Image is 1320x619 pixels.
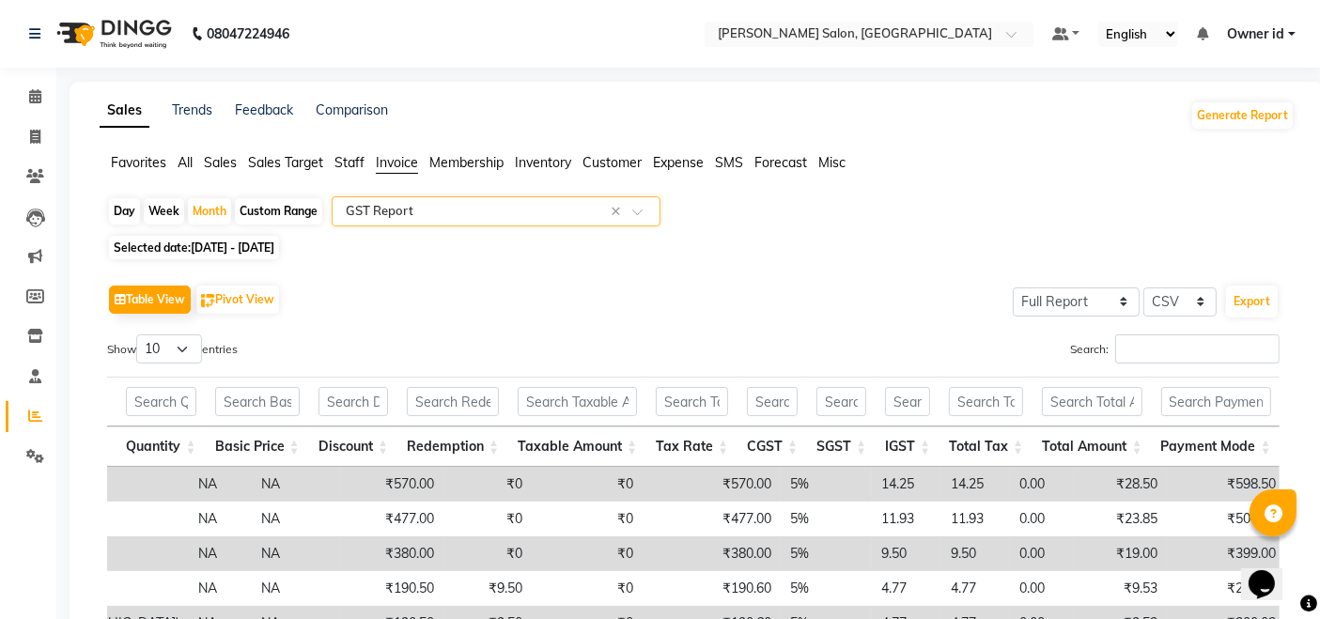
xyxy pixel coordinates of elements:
[781,502,872,536] td: 5%
[189,467,252,502] td: NA
[172,101,212,118] a: Trends
[334,154,365,171] span: Staff
[196,286,279,314] button: Pivot View
[1010,536,1074,571] td: 0.00
[515,154,571,171] span: Inventory
[781,536,872,571] td: 5%
[252,536,340,571] td: NA
[429,154,504,171] span: Membership
[532,571,643,606] td: ₹0
[340,571,443,606] td: ₹190.50
[1070,334,1280,364] label: Search:
[100,94,149,128] a: Sales
[781,467,872,502] td: 5%
[532,536,643,571] td: ₹0
[872,502,941,536] td: 11.93
[508,426,646,467] th: Taxable Amount: activate to sort column ascending
[109,236,279,259] span: Selected date:
[248,154,323,171] span: Sales Target
[235,198,322,224] div: Custom Range
[807,426,876,467] th: SGST: activate to sort column ascending
[941,536,1010,571] td: 9.50
[1074,571,1167,606] td: ₹9.53
[111,154,166,171] span: Favorites
[1167,502,1285,536] td: ₹500.85
[206,426,309,467] th: Basic Price: activate to sort column ascending
[201,294,215,308] img: pivot.png
[611,202,627,222] span: Clear all
[376,154,418,171] span: Invoice
[872,571,941,606] td: 4.77
[48,8,177,60] img: logo
[643,571,781,606] td: ₹190.60
[1167,571,1285,606] td: ₹200.03
[189,536,252,571] td: NA
[941,571,1010,606] td: 4.77
[178,154,193,171] span: All
[643,536,781,571] td: ₹380.00
[207,8,289,60] b: 08047224946
[1241,544,1301,600] iframe: chat widget
[1033,426,1151,467] th: Total Amount: activate to sort column ascending
[191,240,274,255] span: [DATE] - [DATE]
[872,536,941,571] td: 9.50
[309,426,398,467] th: Discount: activate to sort column ascending
[816,387,866,416] input: Search SGST
[235,101,293,118] a: Feedback
[715,154,743,171] span: SMS
[109,286,191,314] button: Table View
[126,387,195,416] input: Search Quantity
[941,502,1010,536] td: 11.93
[340,536,443,571] td: ₹380.00
[872,467,941,502] td: 14.25
[818,154,846,171] span: Misc
[949,387,1023,416] input: Search Total Tax
[1167,467,1285,502] td: ₹598.50
[407,387,499,416] input: Search Redemption
[188,198,231,224] div: Month
[781,571,872,606] td: 5%
[1161,387,1271,416] input: Search Payment Mode
[1010,502,1074,536] td: 0.00
[653,154,704,171] span: Expense
[1010,571,1074,606] td: 0.00
[1152,426,1281,467] th: Payment Mode: activate to sort column ascending
[941,467,1010,502] td: 14.25
[1226,286,1278,317] button: Export
[876,426,940,467] th: IGST: activate to sort column ascending
[1115,334,1280,364] input: Search:
[738,426,807,467] th: CGST: activate to sort column ascending
[1227,24,1284,44] span: Owner id
[656,387,728,416] input: Search Tax Rate
[189,502,252,536] td: NA
[1074,467,1167,502] td: ₹28.50
[443,467,532,502] td: ₹0
[204,154,237,171] span: Sales
[1167,536,1285,571] td: ₹399.00
[643,502,781,536] td: ₹477.00
[340,502,443,536] td: ₹477.00
[318,387,389,416] input: Search Discount
[189,571,252,606] td: NA
[340,467,443,502] td: ₹570.00
[1042,387,1141,416] input: Search Total Amount
[582,154,642,171] span: Customer
[107,334,238,364] label: Show entries
[443,502,532,536] td: ₹0
[1074,536,1167,571] td: ₹19.00
[643,467,781,502] td: ₹570.00
[532,467,643,502] td: ₹0
[747,387,798,416] input: Search CGST
[754,154,807,171] span: Forecast
[518,387,637,416] input: Search Taxable Amount
[116,426,205,467] th: Quantity: activate to sort column ascending
[443,571,532,606] td: ₹9.50
[443,536,532,571] td: ₹0
[215,387,300,416] input: Search Basic Price
[109,198,140,224] div: Day
[397,426,508,467] th: Redemption: activate to sort column ascending
[252,571,340,606] td: NA
[1074,502,1167,536] td: ₹23.85
[252,467,340,502] td: NA
[144,198,184,224] div: Week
